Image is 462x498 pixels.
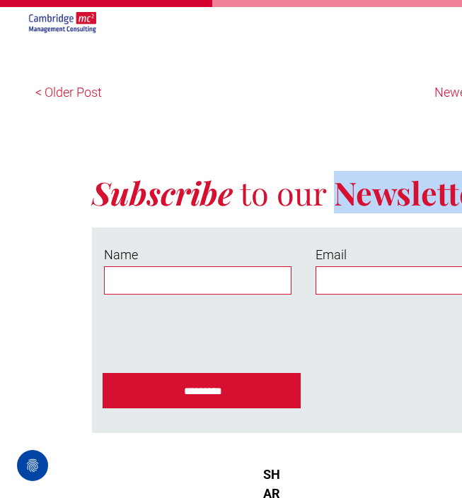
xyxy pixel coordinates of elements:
[240,171,327,213] span: to our
[104,245,291,264] label: Name
[35,83,272,102] p: < Older Post
[427,8,455,37] button: menu
[35,70,272,114] a: < Older Post
[104,304,319,359] iframe: reCAPTCHA
[28,14,96,29] a: Partner Spotlight: Zoë Webster - AI & Innovation
[92,171,233,213] strong: Subscribe
[28,12,96,34] img: secondary-image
